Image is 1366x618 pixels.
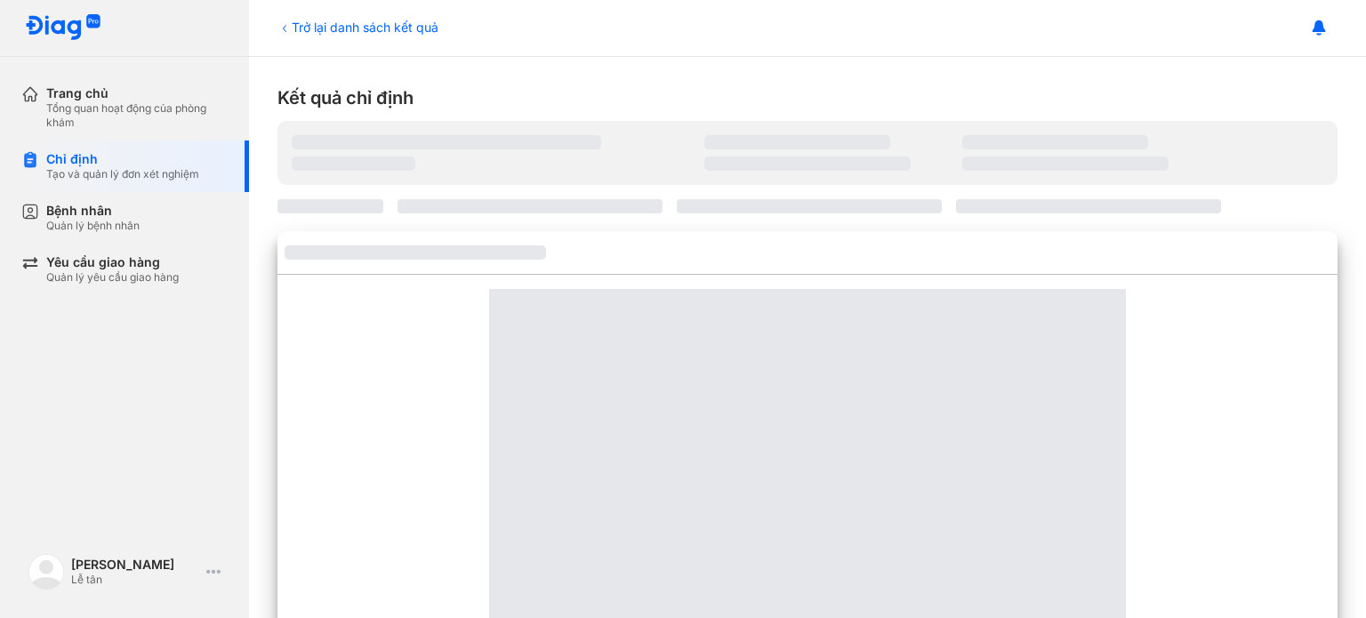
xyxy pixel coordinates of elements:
[46,167,199,181] div: Tạo và quản lý đơn xét nghiệm
[277,18,438,36] div: Trở lại danh sách kết quả
[28,554,64,590] img: logo
[46,219,140,233] div: Quản lý bệnh nhân
[46,151,199,167] div: Chỉ định
[46,85,228,101] div: Trang chủ
[277,85,1338,110] div: Kết quả chỉ định
[46,203,140,219] div: Bệnh nhân
[71,573,199,587] div: Lễ tân
[71,557,199,573] div: [PERSON_NAME]
[46,101,228,130] div: Tổng quan hoạt động của phòng khám
[46,254,179,270] div: Yêu cầu giao hàng
[46,270,179,285] div: Quản lý yêu cầu giao hàng
[25,14,101,42] img: logo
